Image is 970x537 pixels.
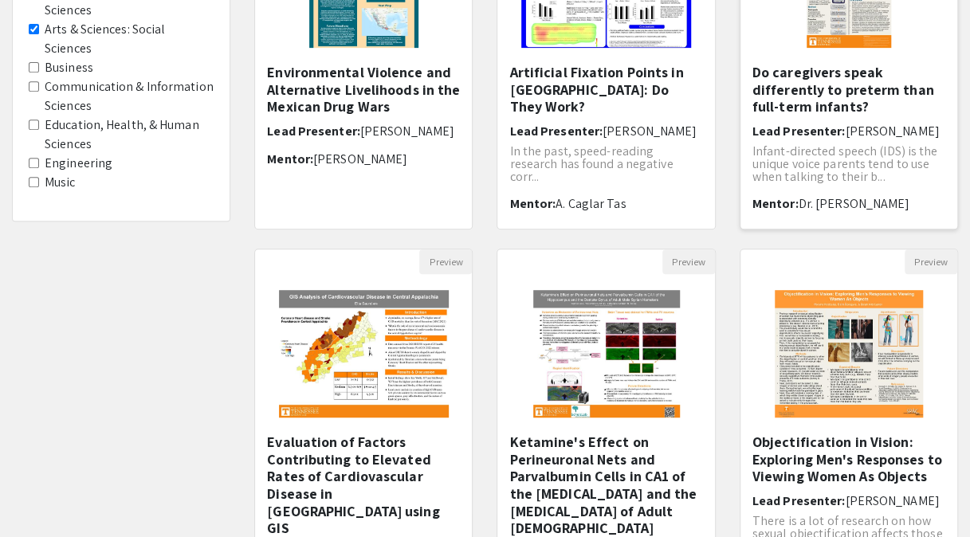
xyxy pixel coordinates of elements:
img: <p>Ketamine's Effect on Perineuronal Nets and Parvalbumin Cells in CA1 of the Hippocampus and the... [517,274,696,433]
span: [PERSON_NAME] [360,123,454,139]
h5: Do caregivers speak differently to preterm than full-term infants? [752,64,945,116]
label: Arts & Sciences: Social Sciences [45,20,214,58]
button: Preview [905,249,957,274]
span: [PERSON_NAME] [845,123,939,139]
label: Education, Health, & Human Sciences [45,116,214,154]
span: A. Caglar Tas [556,195,626,212]
h6: Lead Presenter: [267,123,460,139]
span: Dr. [PERSON_NAME] [798,195,909,212]
img: <p>Objectification in Vision: Exploring Men's Responses to Viewing Women As Objects</p> [759,274,940,433]
label: Business [45,58,93,77]
span: Mentor: [752,195,799,212]
label: Communication & Information Sciences [45,77,214,116]
span: [PERSON_NAME] [845,492,939,509]
iframe: Chat [12,465,68,525]
img: <p class="ql-align-center"><strong style="background-color: transparent; color: rgb(0, 0, 0);">Ev... [263,274,465,433]
label: Engineering [45,154,112,173]
h5: Artificial Fixation Points in [GEOGRAPHIC_DATA]: Do They Work? [509,64,702,116]
span: Infant-directed speech (IDS) is the unique voice parents tend to use when talking to their b... [752,143,938,185]
button: Preview [419,249,472,274]
span: Mentor: [509,195,556,212]
span: [PERSON_NAME] [313,151,407,167]
h5: Evaluation of Factors Contributing to Elevated Rates of Cardiovascular Disease in [GEOGRAPHIC_DAT... [267,433,460,537]
span: In the past, speed-reading research has found a negative corr... [509,143,673,185]
span: Mentor: [267,151,313,167]
h6: Lead Presenter: [752,123,945,139]
h6: Lead Presenter: [752,493,945,508]
h5: Environmental Violence and Alternative Livelihoods in the Mexican Drug Wars [267,64,460,116]
h6: Lead Presenter: [509,123,702,139]
label: Music [45,173,76,192]
button: Preview [662,249,715,274]
span: [PERSON_NAME] [603,123,697,139]
h5: Objectification in Vision: Exploring Men's Responses to Viewing Women As Objects [752,433,945,485]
